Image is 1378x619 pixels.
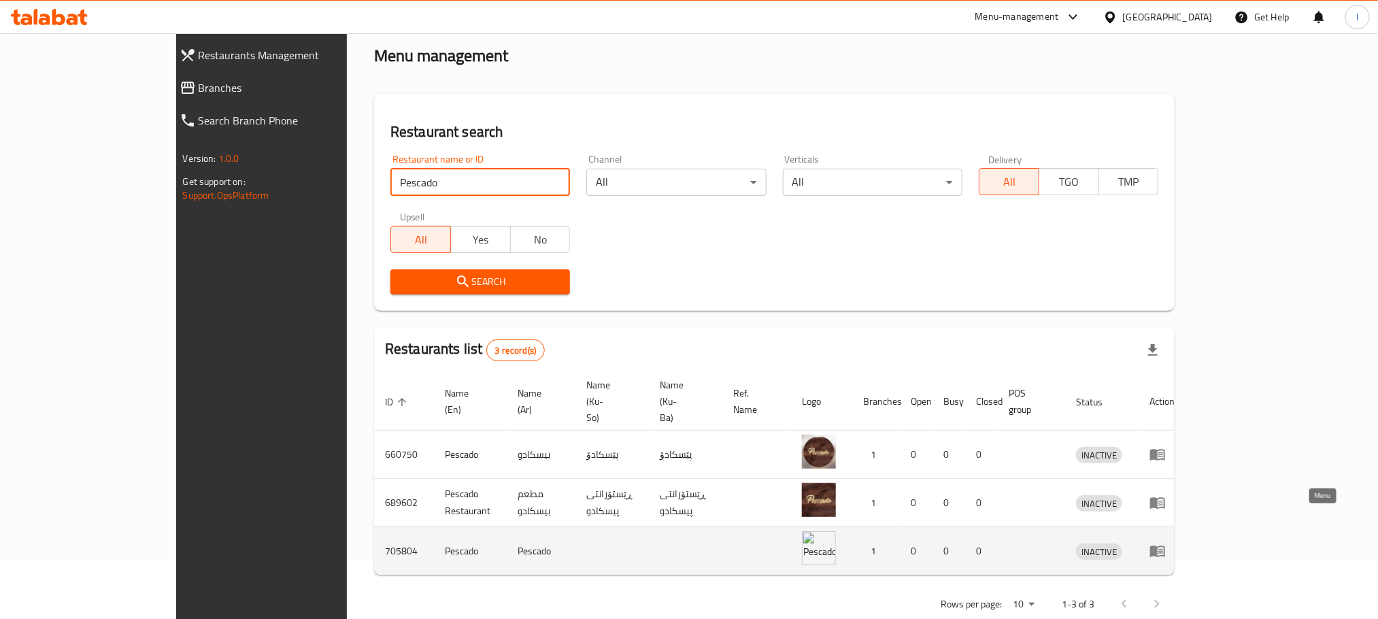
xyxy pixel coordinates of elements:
[169,39,406,71] a: Restaurants Management
[1062,596,1094,613] p: 1-3 of 3
[941,596,1002,613] p: Rows per page:
[374,373,1186,575] table: enhanced table
[1007,595,1040,615] div: Rows per page:
[965,479,998,527] td: 0
[390,169,570,196] input: Search for restaurant name or ID..
[385,394,411,410] span: ID
[400,212,425,222] label: Upsell
[791,373,852,431] th: Logo
[516,230,565,250] span: No
[1139,373,1186,431] th: Action
[932,373,965,431] th: Busy
[802,483,836,517] img: Pescado Restaurant
[1076,448,1122,463] span: INACTIVE
[1076,447,1122,463] div: INACTIVE
[965,431,998,479] td: 0
[1356,10,1358,24] span: l
[385,339,545,361] h2: Restaurants list
[965,373,998,431] th: Closed
[390,269,570,295] button: Search
[575,431,649,479] td: پێسکادۆ
[988,154,1022,164] label: Delivery
[1098,168,1159,195] button: TMP
[900,527,932,575] td: 0
[183,173,246,190] span: Get support on:
[183,150,216,167] span: Version:
[456,230,505,250] span: Yes
[434,479,507,527] td: Pescado Restaurant
[900,431,932,479] td: 0
[199,47,395,63] span: Restaurants Management
[374,45,508,67] h2: Menu management
[1149,495,1175,511] div: Menu
[733,385,775,418] span: Ref. Name
[218,150,239,167] span: 1.0.0
[510,226,571,253] button: No
[575,479,649,527] td: ڕێستۆرانتی پیسکادو
[852,373,900,431] th: Branches
[507,479,575,527] td: مطعم بيسكادو
[1076,543,1122,560] div: INACTIVE
[932,479,965,527] td: 0
[852,527,900,575] td: 1
[1076,544,1122,560] span: INACTIVE
[445,385,490,418] span: Name (En)
[390,122,1158,142] h2: Restaurant search
[390,226,451,253] button: All
[1076,495,1122,512] div: INACTIVE
[1009,385,1049,418] span: POS group
[932,431,965,479] td: 0
[1039,168,1099,195] button: TGO
[660,377,706,426] span: Name (Ku-Ba)
[900,479,932,527] td: 0
[199,112,395,129] span: Search Branch Phone
[487,344,545,357] span: 3 record(s)
[985,172,1034,192] span: All
[900,373,932,431] th: Open
[975,9,1059,25] div: Menu-management
[852,479,900,527] td: 1
[802,531,836,565] img: Pescado
[507,431,575,479] td: بيسكادو
[802,435,836,469] img: Pescado
[397,230,446,250] span: All
[169,104,406,137] a: Search Branch Phone
[932,527,965,575] td: 0
[486,339,545,361] div: Total records count
[450,226,511,253] button: Yes
[183,186,269,204] a: Support.OpsPlatform
[1076,496,1122,512] span: INACTIVE
[1149,446,1175,463] div: Menu
[1045,172,1094,192] span: TGO
[965,527,998,575] td: 0
[1123,10,1213,24] div: [GEOGRAPHIC_DATA]
[586,169,766,196] div: All
[783,169,962,196] div: All
[434,431,507,479] td: Pescado
[518,385,559,418] span: Name (Ar)
[979,168,1039,195] button: All
[199,80,395,96] span: Branches
[1137,334,1169,367] div: Export file
[434,527,507,575] td: Pescado
[1076,394,1120,410] span: Status
[649,431,722,479] td: پێسکادۆ
[169,71,406,104] a: Branches
[852,431,900,479] td: 1
[1105,172,1154,192] span: TMP
[401,273,559,290] span: Search
[649,479,722,527] td: ڕێستۆرانتی پیسکادو
[507,527,575,575] td: Pescado
[586,377,633,426] span: Name (Ku-So)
